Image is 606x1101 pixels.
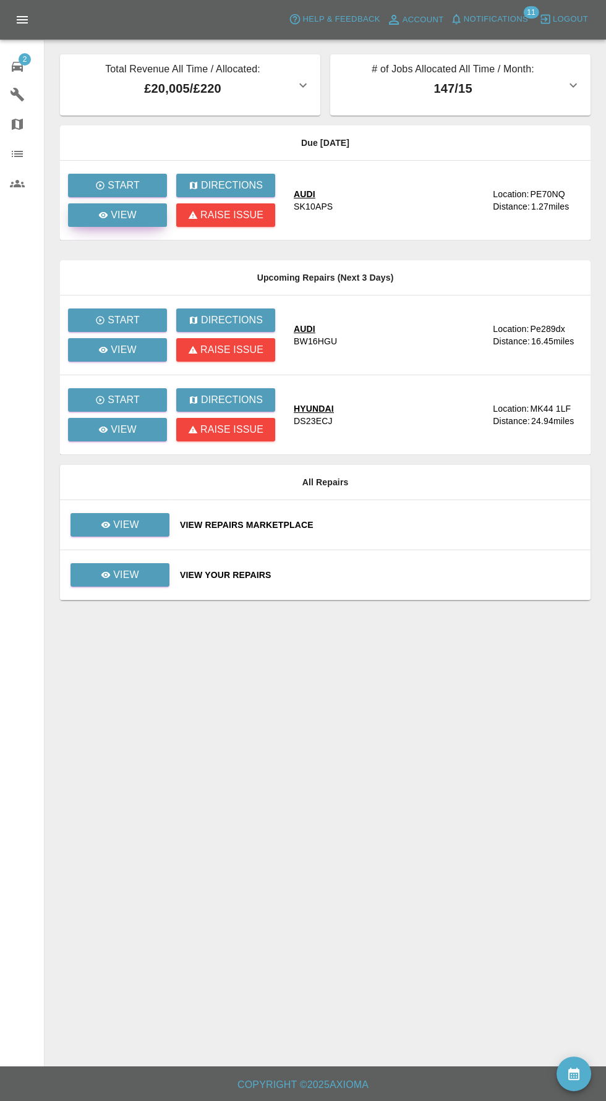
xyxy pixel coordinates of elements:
[493,402,581,427] a: Location:MK44 1LFDistance:24.94miles
[530,402,571,415] div: MK44 1LF
[530,188,565,200] div: PE70NQ
[201,313,263,328] p: Directions
[111,342,137,357] p: View
[294,323,483,347] a: AUDIBW16HGU
[180,569,581,581] a: View Your Repairs
[200,342,263,357] p: Raise issue
[523,6,539,19] span: 11
[201,393,263,407] p: Directions
[68,174,167,197] button: Start
[536,10,591,29] button: Logout
[294,402,334,415] div: HYUNDAI
[68,308,167,332] button: Start
[553,12,588,27] span: Logout
[113,568,139,582] p: View
[493,402,529,415] div: Location:
[60,465,591,500] th: All Repairs
[383,10,447,30] a: Account
[176,308,275,332] button: Directions
[531,415,581,427] div: 24.94 miles
[70,79,296,98] p: £20,005 / £220
[68,388,167,412] button: Start
[557,1056,591,1091] button: availability
[108,393,140,407] p: Start
[70,519,170,529] a: View
[340,79,566,98] p: 147 / 15
[68,418,167,441] a: View
[493,323,581,347] a: Location:Pe289dxDistance:16.45miles
[340,62,566,79] p: # of Jobs Allocated All Time / Month:
[294,200,333,213] div: SK10APS
[60,125,591,161] th: Due [DATE]
[493,415,530,427] div: Distance:
[493,188,581,213] a: Location:PE70NQDistance:1.27miles
[294,402,483,427] a: HYUNDAIDS23ECJ
[60,260,591,295] th: Upcoming Repairs (Next 3 Days)
[201,178,263,193] p: Directions
[10,1076,596,1094] h6: Copyright © 2025 Axioma
[70,513,169,537] a: View
[294,415,333,427] div: DS23ECJ
[294,323,337,335] div: AUDI
[19,53,31,66] span: 2
[200,208,263,223] p: Raise issue
[530,323,565,335] div: Pe289dx
[294,188,333,200] div: AUDI
[531,335,581,347] div: 16.45 miles
[176,338,275,362] button: Raise issue
[493,335,530,347] div: Distance:
[302,12,380,27] span: Help & Feedback
[176,174,275,197] button: Directions
[60,54,320,116] button: Total Revenue All Time / Allocated:£20,005/£220
[330,54,591,116] button: # of Jobs Allocated All Time / Month:147/15
[176,418,275,441] button: Raise issue
[108,178,140,193] p: Start
[176,388,275,412] button: Directions
[493,200,530,213] div: Distance:
[68,203,167,227] a: View
[180,519,581,531] a: View Repairs Marketplace
[200,422,263,437] p: Raise issue
[531,200,581,213] div: 1.27 miles
[68,338,167,362] a: View
[493,188,529,200] div: Location:
[70,563,169,587] a: View
[111,422,137,437] p: View
[294,188,483,213] a: AUDISK10APS
[403,13,444,27] span: Account
[176,203,275,227] button: Raise issue
[7,5,37,35] button: Open drawer
[70,569,170,579] a: View
[111,208,137,223] p: View
[286,10,383,29] button: Help & Feedback
[294,335,337,347] div: BW16HGU
[70,62,296,79] p: Total Revenue All Time / Allocated:
[108,313,140,328] p: Start
[493,323,529,335] div: Location:
[447,10,531,29] button: Notifications
[113,517,139,532] p: View
[464,12,528,27] span: Notifications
